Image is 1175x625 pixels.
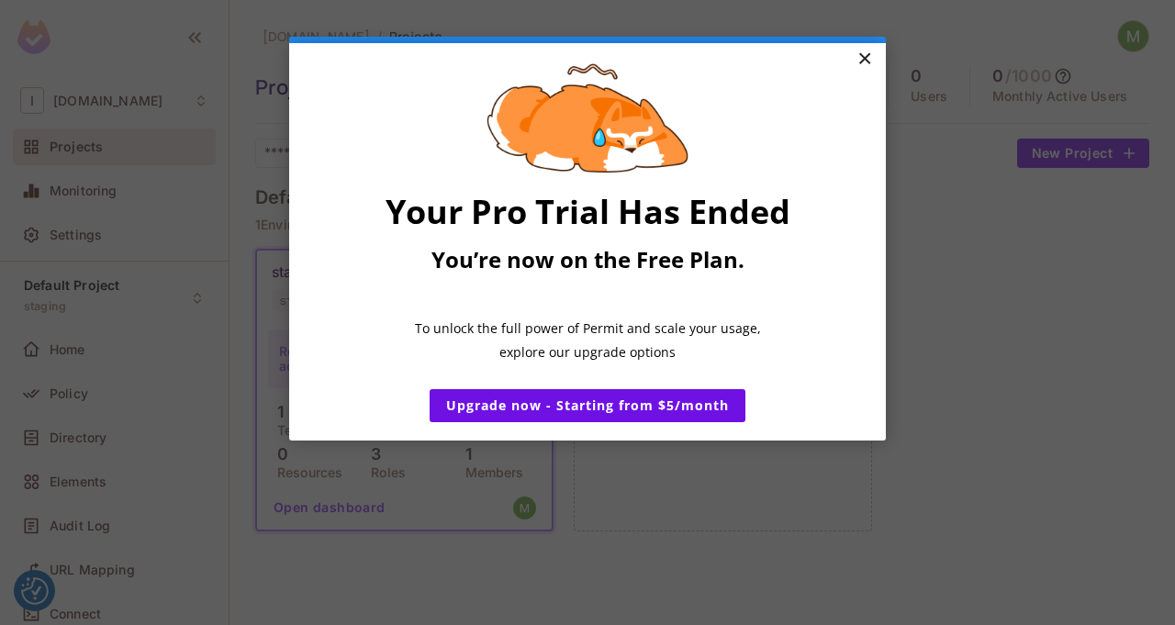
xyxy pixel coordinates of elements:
[430,389,745,422] a: Upgrade now - Starting from $5/month
[848,43,880,76] a: Close modal
[339,284,836,304] p: ​
[289,37,886,43] div: current step
[499,343,676,361] span: explore our upgrade options
[431,244,744,274] span: You’re now on the Free Plan.
[415,319,761,337] span: To unlock the full power of Permit and scale your usage,
[386,189,790,234] span: Your Pro Trial Has Ended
